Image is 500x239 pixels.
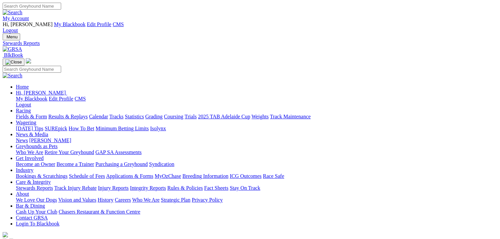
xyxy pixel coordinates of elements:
[16,96,48,101] a: My Blackbook
[16,96,497,108] div: Hi, [PERSON_NAME]
[89,114,108,119] a: Calendar
[16,84,29,90] a: Home
[230,185,260,191] a: Stay On Track
[29,138,71,143] a: [PERSON_NAME]
[130,185,166,191] a: Integrity Reports
[16,209,497,215] div: Bar & Dining
[16,179,51,185] a: Care & Integrity
[115,197,131,203] a: Careers
[16,120,36,125] a: Wagering
[16,209,57,215] a: Cash Up Your Club
[16,173,67,179] a: Bookings & Scratchings
[58,197,96,203] a: Vision and Values
[16,138,28,143] a: News
[16,149,497,155] div: Greyhounds as Pets
[3,46,22,52] img: GRSA
[16,143,58,149] a: Greyhounds as Pets
[16,126,497,132] div: Wagering
[58,209,140,215] a: Chasers Restaurant & Function Centre
[16,155,44,161] a: Get Involved
[54,21,86,27] a: My Blackbook
[96,149,142,155] a: GAP SA Assessments
[5,60,22,65] img: Close
[16,90,66,96] span: Hi, [PERSON_NAME]
[48,114,88,119] a: Results & Replays
[145,114,163,119] a: Grading
[97,197,113,203] a: History
[98,185,129,191] a: Injury Reports
[45,126,67,131] a: SUREpick
[192,197,223,203] a: Privacy Policy
[96,161,148,167] a: Purchasing a Greyhound
[45,149,94,155] a: Retire Your Greyhound
[109,114,124,119] a: Tracks
[167,185,203,191] a: Rules & Policies
[3,16,29,21] a: My Account
[3,52,23,58] a: BlkBook
[149,161,174,167] a: Syndication
[204,185,228,191] a: Fact Sheets
[270,114,311,119] a: Track Maintenance
[161,197,190,203] a: Strategic Plan
[16,197,497,203] div: About
[16,138,497,143] div: News & Media
[263,173,284,179] a: Race Safe
[16,108,31,113] a: Racing
[184,114,197,119] a: Trials
[3,10,22,16] img: Search
[198,114,250,119] a: 2025 TAB Adelaide Cup
[251,114,269,119] a: Weights
[54,185,96,191] a: Track Injury Rebate
[16,185,53,191] a: Stewards Reports
[16,126,43,131] a: [DATE] Tips
[3,3,61,10] input: Search
[4,52,23,58] span: BlkBook
[16,161,55,167] a: Become an Owner
[96,126,149,131] a: Minimum Betting Limits
[57,161,94,167] a: Become a Trainer
[155,173,181,179] a: MyOzChase
[132,197,160,203] a: Who We Are
[164,114,183,119] a: Coursing
[16,114,47,119] a: Fields & Form
[3,73,22,79] img: Search
[16,173,497,179] div: Industry
[16,191,29,197] a: About
[16,149,43,155] a: Who We Are
[3,66,61,73] input: Search
[26,58,31,63] img: logo-grsa-white.png
[230,173,261,179] a: ICG Outcomes
[69,173,105,179] a: Schedule of Fees
[182,173,228,179] a: Breeding Information
[16,221,59,226] a: Login To Blackbook
[16,185,497,191] div: Care & Integrity
[113,21,124,27] a: CMS
[16,215,48,220] a: Contact GRSA
[125,114,144,119] a: Statistics
[3,27,18,33] a: Logout
[150,126,166,131] a: Isolynx
[16,197,57,203] a: We Love Our Dogs
[3,33,20,40] button: Toggle navigation
[75,96,86,101] a: CMS
[16,90,67,96] a: Hi, [PERSON_NAME]
[3,40,497,46] a: Stewards Reports
[3,232,8,237] img: logo-grsa-white.png
[87,21,111,27] a: Edit Profile
[16,203,45,209] a: Bar & Dining
[3,59,24,66] button: Toggle navigation
[3,21,497,33] div: My Account
[16,102,31,107] a: Logout
[16,114,497,120] div: Racing
[49,96,73,101] a: Edit Profile
[106,173,153,179] a: Applications & Forms
[3,21,53,27] span: Hi, [PERSON_NAME]
[16,132,48,137] a: News & Media
[69,126,95,131] a: How To Bet
[16,161,497,167] div: Get Involved
[16,167,33,173] a: Industry
[7,34,18,39] span: Menu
